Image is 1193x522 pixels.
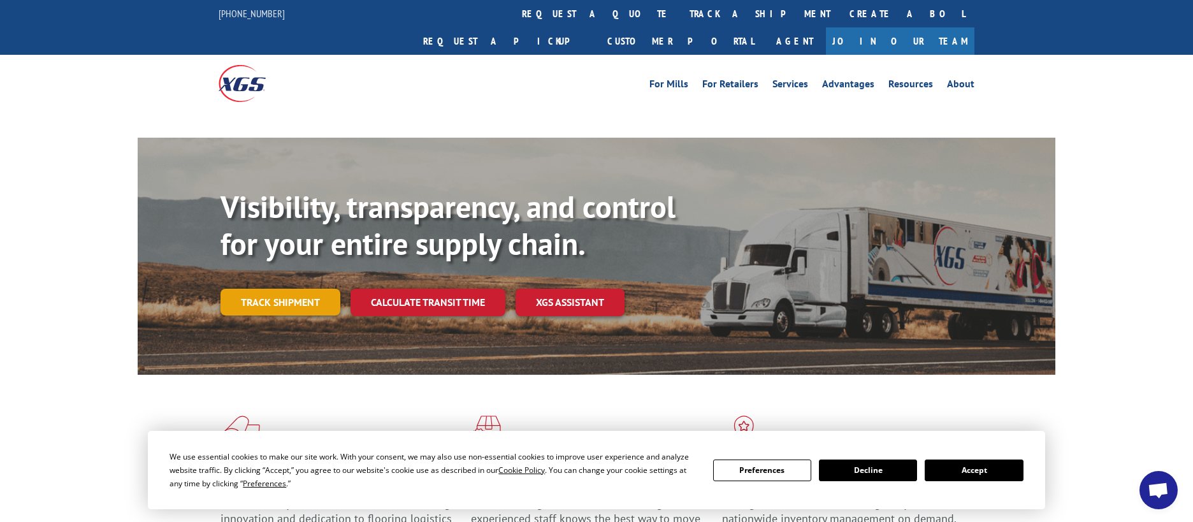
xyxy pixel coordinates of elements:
a: Request a pickup [414,27,598,55]
div: Cookie Consent Prompt [148,431,1045,509]
div: We use essential cookies to make our site work. With your consent, we may also use non-essential ... [170,450,697,490]
a: Join Our Team [826,27,974,55]
a: Track shipment [221,289,340,315]
a: For Mills [649,79,688,93]
span: Cookie Policy [498,465,545,475]
img: xgs-icon-flagship-distribution-model-red [722,416,766,449]
a: For Retailers [702,79,758,93]
button: Decline [819,460,917,481]
a: Resources [888,79,933,93]
button: Accept [925,460,1023,481]
a: Advantages [822,79,874,93]
a: [PHONE_NUMBER] [219,7,285,20]
a: About [947,79,974,93]
a: Customer Portal [598,27,763,55]
a: XGS ASSISTANT [516,289,625,316]
span: Preferences [243,478,286,489]
button: Preferences [713,460,811,481]
b: Visibility, transparency, and control for your entire supply chain. [221,187,676,263]
div: Open chat [1139,471,1178,509]
img: xgs-icon-focused-on-flooring-red [471,416,501,449]
a: Agent [763,27,826,55]
a: Services [772,79,808,93]
img: xgs-icon-total-supply-chain-intelligence-red [221,416,260,449]
a: Calculate transit time [351,289,505,316]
